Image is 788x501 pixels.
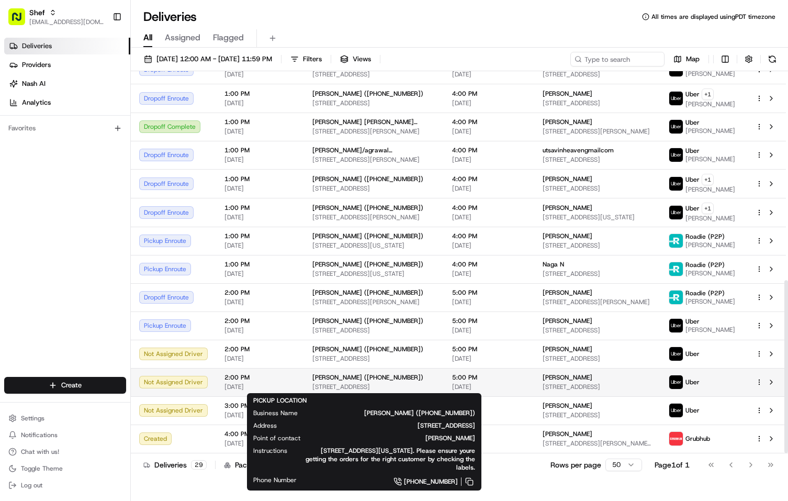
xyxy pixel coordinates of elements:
[335,52,376,66] button: Views
[75,162,79,171] span: •
[543,345,592,353] span: [PERSON_NAME]
[669,52,704,66] button: Map
[22,98,51,107] span: Analytics
[452,317,526,325] span: 5:00 PM
[543,260,564,269] span: Naga N
[452,373,526,382] span: 5:00 PM
[224,439,296,448] span: [DATE]
[21,431,58,439] span: Notifications
[139,52,277,66] button: [DATE] 12:00 AM - [DATE] 11:59 PM
[452,288,526,297] span: 5:00 PM
[10,100,29,119] img: 1736555255976-a54dd68f-1ca7-489b-9aae-adbdc363a1c4
[224,373,296,382] span: 2:00 PM
[452,430,526,438] span: 7:00 PM
[312,260,423,269] span: [PERSON_NAME] ([PHONE_NUMBER])
[4,478,126,493] button: Log out
[224,90,296,98] span: 1:00 PM
[88,207,97,215] div: 💻
[669,291,683,304] img: roadie-logo-v2.jpg
[543,175,592,183] span: [PERSON_NAME]
[224,317,296,325] span: 2:00 PM
[27,68,173,79] input: Clear
[702,203,714,214] button: +1
[21,464,63,473] span: Toggle Theme
[224,402,296,410] span: 3:00 PM
[404,477,458,486] span: [PHONE_NUMBER]
[224,354,296,363] span: [DATE]
[702,174,714,185] button: +1
[312,70,435,79] span: [STREET_ADDRESS]
[543,146,614,154] span: utsavinheavengmailcom
[543,298,652,306] span: [STREET_ADDRESS][PERSON_NAME]
[21,448,59,456] span: Chat with us!
[32,162,73,171] span: Shef Support
[685,127,735,135] span: [PERSON_NAME]
[452,383,526,391] span: [DATE]
[312,317,423,325] span: [PERSON_NAME] ([PHONE_NUMBER])
[61,381,82,390] span: Create
[4,411,126,426] button: Settings
[685,297,735,306] span: [PERSON_NAME]
[685,289,725,297] span: Roadie (P2P)
[669,148,683,162] img: uber-new-logo.jpeg
[452,70,526,79] span: [DATE]
[253,409,298,417] span: Business Name
[4,461,126,476] button: Toggle Theme
[312,204,423,212] span: [PERSON_NAME] ([PHONE_NUMBER])
[685,155,735,163] span: [PERSON_NAME]
[312,146,435,154] span: [PERSON_NAME]/agrawal ([PHONE_NUMBER])
[253,476,297,484] span: Phone Number
[543,326,652,335] span: [STREET_ADDRESS]
[543,118,592,126] span: [PERSON_NAME]
[317,434,475,442] span: [PERSON_NAME]
[143,8,197,25] h1: Deliveries
[452,204,526,212] span: 4:00 PM
[685,147,700,155] span: Uber
[224,260,296,269] span: 1:00 PM
[669,262,683,276] img: roadie-logo-v2.jpg
[224,326,296,335] span: [DATE]
[765,52,780,66] button: Refresh
[685,214,735,222] span: [PERSON_NAME]
[84,202,172,220] a: 💻API Documentation
[312,90,423,98] span: [PERSON_NAME] ([PHONE_NUMBER])
[21,481,42,489] span: Log out
[312,288,423,297] span: [PERSON_NAME] ([PHONE_NUMBER])
[253,447,287,455] span: Instructions
[81,162,110,171] span: 12:05 PM
[669,177,683,191] img: uber-new-logo.jpeg
[452,184,526,193] span: [DATE]
[543,411,652,419] span: [STREET_ADDRESS]
[543,241,652,250] span: [STREET_ADDRESS]
[29,7,45,18] button: Shef
[669,347,683,361] img: uber-new-logo.jpeg
[312,232,423,240] span: [PERSON_NAME] ([PHONE_NUMBER])
[224,70,296,79] span: [DATE]
[224,232,296,240] span: 1:00 PM
[543,430,592,438] span: [PERSON_NAME]
[452,90,526,98] span: 4:00 PM
[543,383,652,391] span: [STREET_ADDRESS]
[685,378,700,386] span: Uber
[685,435,710,443] span: Grubhub
[312,155,435,164] span: [STREET_ADDRESS][PERSON_NAME]
[312,118,435,126] span: [PERSON_NAME] [PERSON_NAME] ([PHONE_NUMBER])
[543,288,592,297] span: [PERSON_NAME]
[104,231,127,239] span: Pylon
[452,411,526,419] span: [DATE]
[543,373,592,382] span: [PERSON_NAME]
[452,127,526,136] span: [DATE]
[224,175,296,183] span: 1:00 PM
[685,350,700,358] span: Uber
[685,326,735,334] span: [PERSON_NAME]
[312,373,423,382] span: [PERSON_NAME] ([PHONE_NUMBER])
[22,41,52,51] span: Deliveries
[669,234,683,248] img: roadie-logo-v2.jpg
[4,38,130,54] a: Deliveries
[543,270,652,278] span: [STREET_ADDRESS]
[6,202,84,220] a: 📗Knowledge Base
[312,175,423,183] span: [PERSON_NAME] ([PHONE_NUMBER])
[224,155,296,164] span: [DATE]
[452,175,526,183] span: 4:00 PM
[452,270,526,278] span: [DATE]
